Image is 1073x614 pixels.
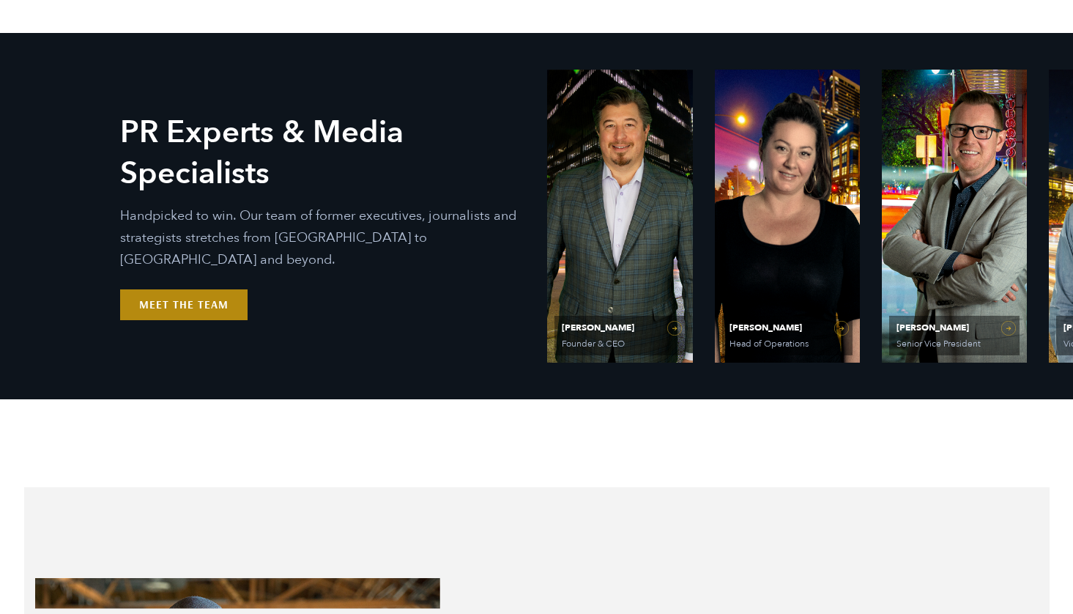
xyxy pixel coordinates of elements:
span: Head of Operations [729,339,842,348]
span: [PERSON_NAME] [896,323,1012,332]
h2: PR Experts & Media Specialists [120,112,525,194]
span: Founder & CEO [562,339,675,348]
p: Handpicked to win. Our team of former executives, journalists and strategists stretches from [GEO... [120,205,525,271]
a: View Bio for Olivia Gardner [715,70,860,363]
span: Senior Vice President [896,339,1009,348]
a: Meet the Team [120,289,248,320]
span: [PERSON_NAME] [562,323,677,332]
a: View Bio for Ethan Parker [547,70,692,363]
span: [PERSON_NAME] [729,323,845,332]
a: View Bio for Matt Grant [882,70,1027,363]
